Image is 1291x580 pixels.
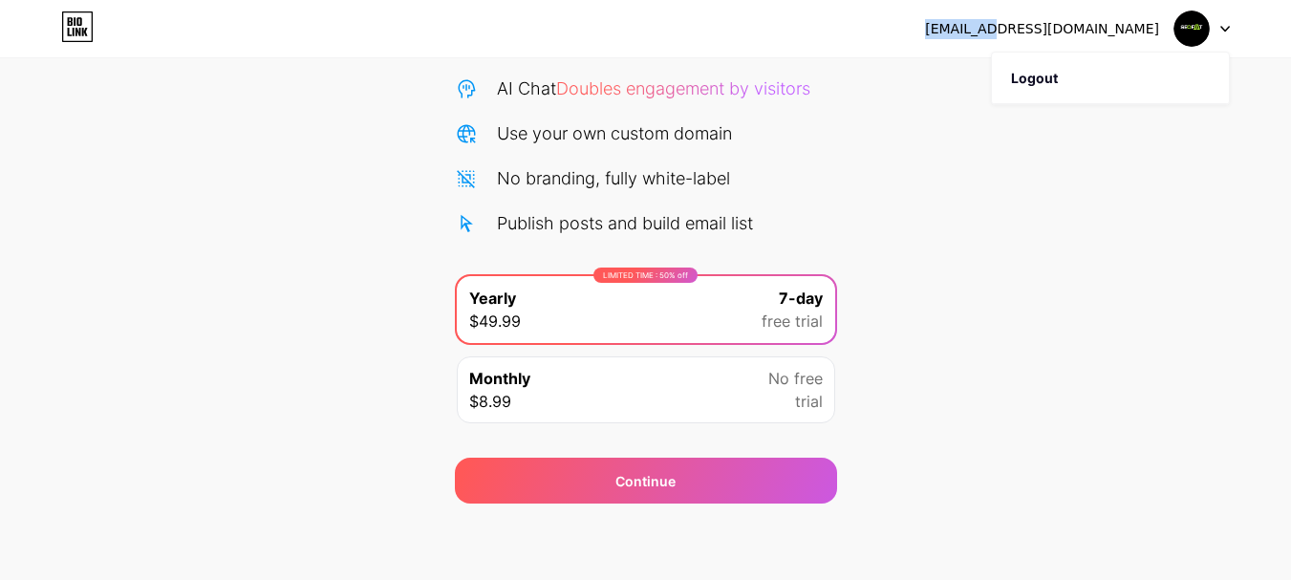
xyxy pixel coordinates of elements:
span: $8.99 [469,390,511,413]
li: Logout [992,53,1229,104]
div: AI Chat [497,75,810,101]
img: seofat [1173,11,1210,47]
span: 7-day [779,287,823,310]
span: Continue [615,471,676,491]
div: LIMITED TIME : 50% off [593,268,698,283]
span: trial [795,390,823,413]
div: Publish posts and build email list [497,210,753,236]
span: $49.99 [469,310,521,333]
div: Use your own custom domain [497,120,732,146]
div: No branding, fully white-label [497,165,730,191]
span: Yearly [469,287,516,310]
div: [EMAIL_ADDRESS][DOMAIN_NAME] [925,19,1159,39]
span: free trial [762,310,823,333]
span: Monthly [469,367,530,390]
span: Doubles engagement by visitors [556,78,810,98]
span: No free [768,367,823,390]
